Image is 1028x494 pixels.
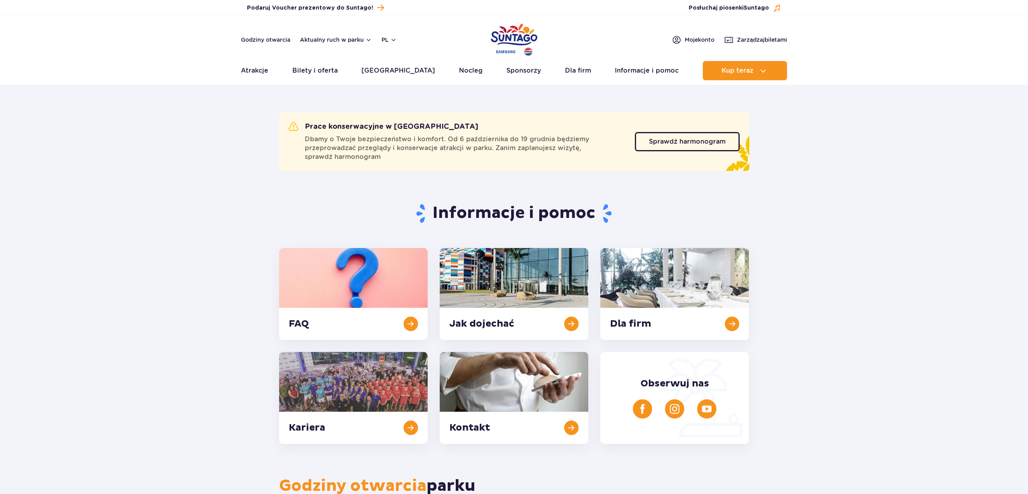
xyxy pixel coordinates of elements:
a: Informacje i pomoc [615,61,679,80]
span: Suntago [744,5,769,11]
h1: Informacje i pomoc [279,203,749,224]
h2: Prace konserwacyjne w [GEOGRAPHIC_DATA] [289,122,478,132]
span: Moje konto [685,36,714,44]
span: Zarządzaj biletami [737,36,787,44]
a: Nocleg [459,61,483,80]
span: Kup teraz [722,67,753,74]
span: Podaruj Voucher prezentowy do Suntago! [247,4,373,12]
span: Posłuchaj piosenki [689,4,769,12]
span: Sprawdź harmonogram [649,138,726,145]
button: pl [381,36,397,44]
a: Zarządzajbiletami [724,35,787,45]
span: Obserwuj nas [640,378,709,390]
img: Facebook [638,404,647,414]
img: YouTube [702,404,712,414]
a: Atrakcje [241,61,268,80]
button: Aktualny ruch w parku [300,37,372,43]
a: Bilety i oferta [292,61,338,80]
a: Podaruj Voucher prezentowy do Suntago! [247,2,384,13]
img: Instagram [670,404,679,414]
a: Mojekonto [672,35,714,45]
a: Park of Poland [491,20,537,57]
a: Godziny otwarcia [241,36,290,44]
span: Dbamy o Twoje bezpieczeństwo i komfort. Od 6 października do 19 grudnia będziemy przeprowadzać pr... [305,135,625,161]
a: Dla firm [565,61,591,80]
button: Posłuchaj piosenkiSuntago [689,4,781,12]
button: Kup teraz [703,61,787,80]
a: [GEOGRAPHIC_DATA] [361,61,435,80]
a: Sprawdź harmonogram [635,132,740,151]
a: Sponsorzy [506,61,541,80]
